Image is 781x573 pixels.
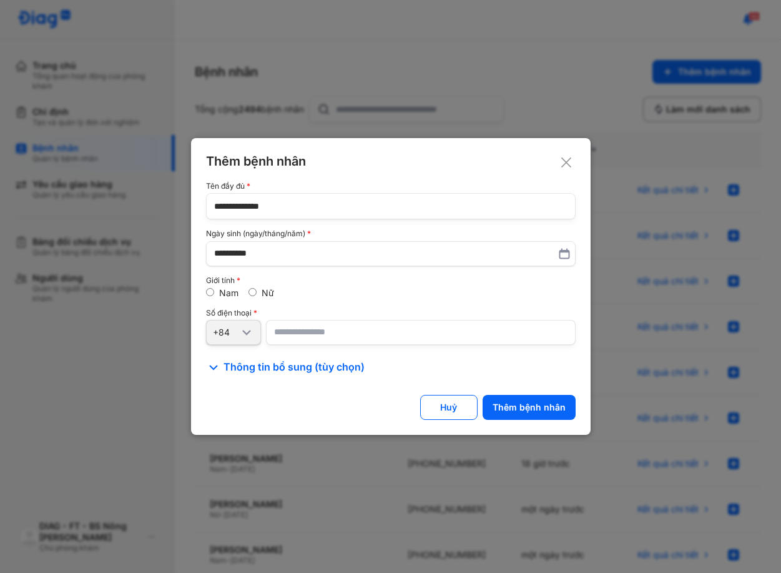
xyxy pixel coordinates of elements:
[483,395,576,420] button: Thêm bệnh nhân
[206,276,576,285] div: Giới tính
[420,395,478,420] button: Huỷ
[262,287,274,298] label: Nữ
[206,182,576,191] div: Tên đầy đủ
[219,287,238,298] label: Nam
[206,153,576,169] div: Thêm bệnh nhân
[206,309,576,317] div: Số điện thoại
[493,402,566,413] div: Thêm bệnh nhân
[213,327,239,338] div: +84
[223,360,365,375] span: Thông tin bổ sung (tùy chọn)
[206,229,576,238] div: Ngày sinh (ngày/tháng/năm)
